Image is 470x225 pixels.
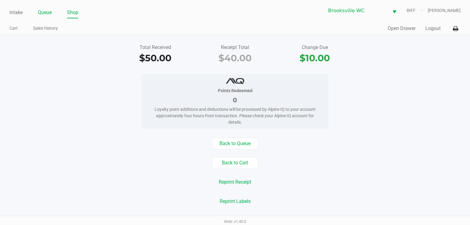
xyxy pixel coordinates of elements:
a: Queue [38,8,52,17]
button: Back to Queue [212,138,258,149]
a: Sales History [33,24,58,32]
div: Change Due [279,44,350,51]
span: BIFF [407,7,428,14]
div: Points Redeemed [151,88,319,94]
div: Loyalty point additions and deductions will be processed by Alpine IQ to your account approximate... [151,106,319,126]
button: Select [389,3,400,18]
span: Web: v1.40.0 [224,219,246,224]
button: Reprint Labels [216,196,255,207]
a: Shop [67,8,78,17]
span: [PERSON_NAME] [428,7,461,14]
a: Cart [9,24,18,32]
a: Intake [9,8,23,17]
span: Brooksville WC [328,7,385,14]
div: $50.00 [120,51,191,65]
div: 0 [151,96,319,105]
div: $10.00 [279,51,350,65]
button: Logout [425,25,441,32]
button: Back to Cart [212,157,258,169]
div: Receipt Total [200,44,270,51]
div: $40.00 [200,51,270,65]
button: Open Drawer [388,25,416,32]
button: Reprint Receipt [215,176,255,188]
div: Total Received [120,44,191,51]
